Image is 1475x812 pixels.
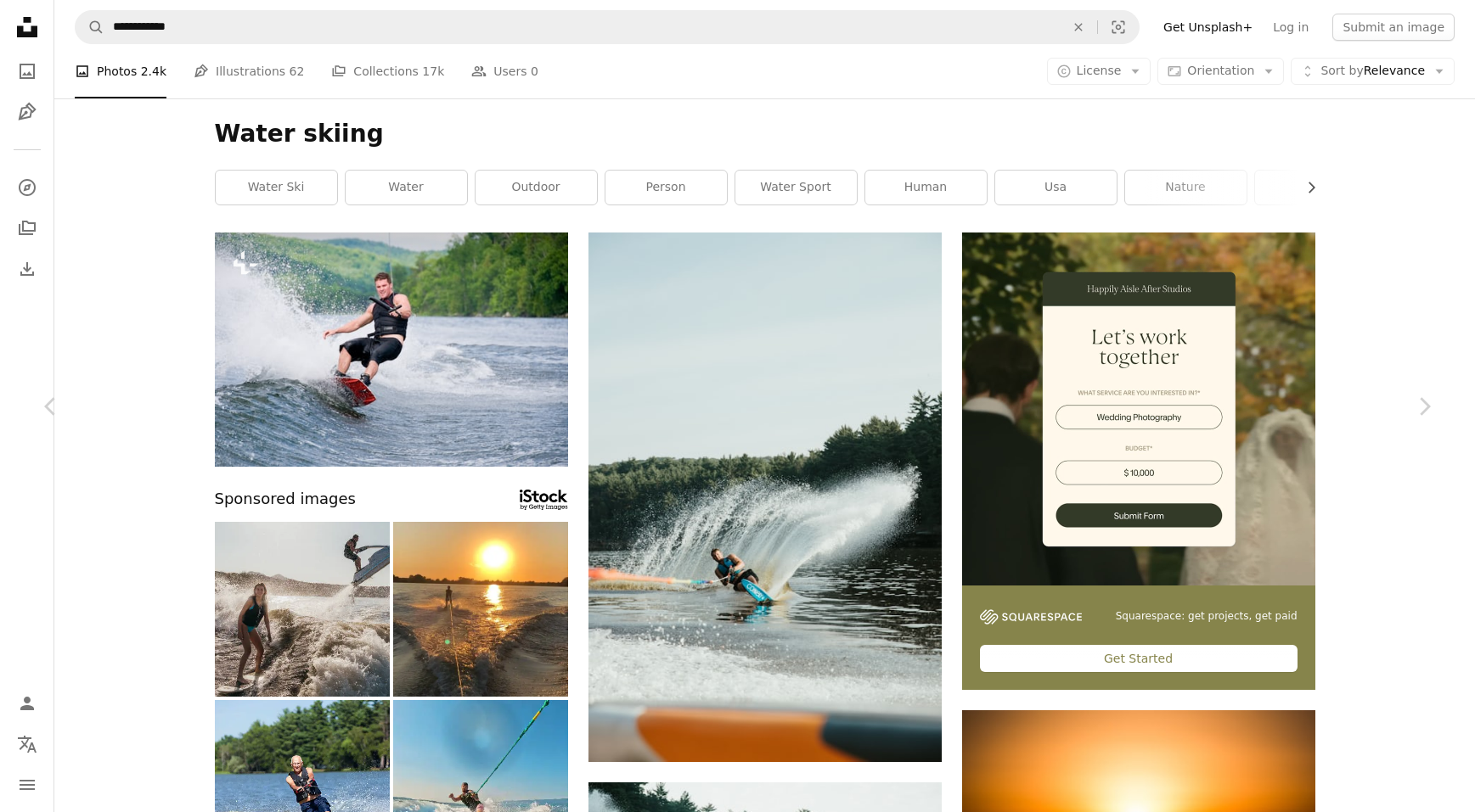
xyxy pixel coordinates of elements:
img: Sunset waterskiing [393,522,568,697]
span: 17k [422,62,444,81]
button: Search Unsplash [76,11,104,43]
img: Teen girl wakeboards on lake and father jumps in air on PWC behind her [215,522,390,697]
a: human [865,171,987,204]
span: Sort by [1320,64,1363,77]
a: Get Unsplash+ [1153,14,1263,41]
button: Orientation [1157,58,1284,85]
a: Users 0 [471,44,538,98]
a: person [605,171,727,204]
a: Log in / Sign up [10,686,44,720]
a: water sport [735,171,857,204]
a: 2 person riding on blue kayak on water during daytime [588,489,942,504]
h1: Water skiing [215,119,1315,149]
a: Illustrations 62 [194,44,304,98]
button: Visual search [1098,11,1139,43]
span: Sponsored images [215,487,356,512]
img: file-1747939142011-51e5cc87e3c9 [980,609,1082,624]
a: Squarespace: get projects, get paidGet Started [962,232,1315,690]
div: Get Started [980,645,1298,672]
button: scroll list to the right [1296,171,1315,204]
button: Language [10,727,44,761]
img: a man on a surfboard in the water [215,232,568,467]
a: Explore [10,171,44,204]
a: usa [995,171,1117,204]
span: License [1077,64,1122,77]
span: Orientation [1187,64,1254,77]
button: Menu [10,768,44,802]
a: nature [1125,171,1247,204]
a: Illustrations [10,95,44,129]
a: water [346,171,467,204]
a: Download History [10,252,44,286]
span: Squarespace: get projects, get paid [1116,609,1298,624]
span: 62 [290,62,305,81]
span: Relevance [1320,63,1425,80]
a: a man on a surfboard in the water [215,342,568,357]
a: Collections 17k [331,44,444,98]
button: Clear [1060,11,1097,43]
img: file-1747939393036-2c53a76c450aimage [962,232,1315,585]
button: Sort byRelevance [1291,58,1455,85]
a: Collections [10,211,44,245]
a: sea [1255,171,1376,204]
form: Find visuals sitewide [75,10,1140,44]
a: Photos [10,54,44,88]
a: Next [1373,325,1475,488]
span: 0 [531,62,538,81]
img: 2 person riding on blue kayak on water during daytime [588,232,942,762]
a: outdoor [476,171,597,204]
button: Submit an image [1332,14,1455,41]
button: License [1047,58,1151,85]
a: Log in [1263,14,1319,41]
a: water ski [216,171,337,204]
